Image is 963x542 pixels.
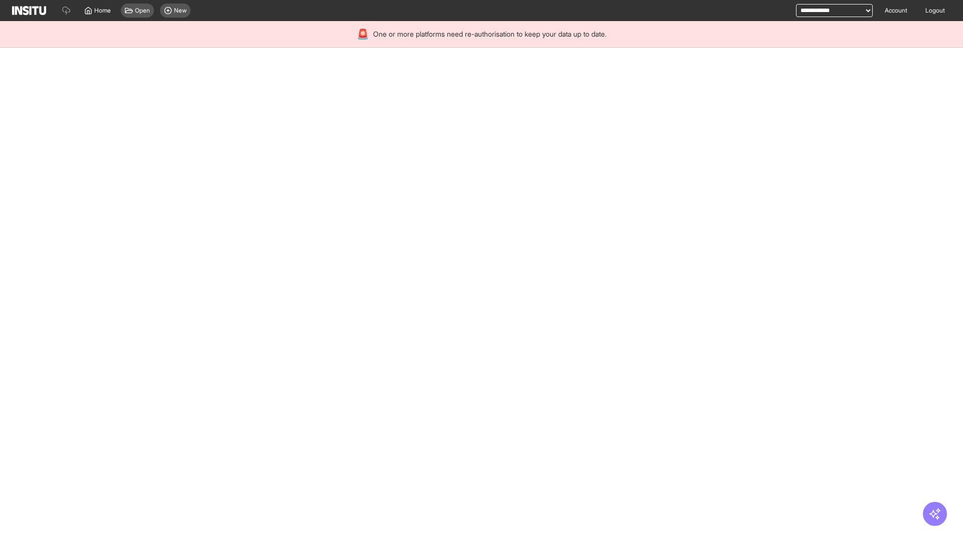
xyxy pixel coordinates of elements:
[135,7,150,15] span: Open
[94,7,111,15] span: Home
[174,7,187,15] span: New
[357,27,369,41] div: 🚨
[12,6,46,15] img: Logo
[373,29,606,39] span: One or more platforms need re-authorisation to keep your data up to date.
